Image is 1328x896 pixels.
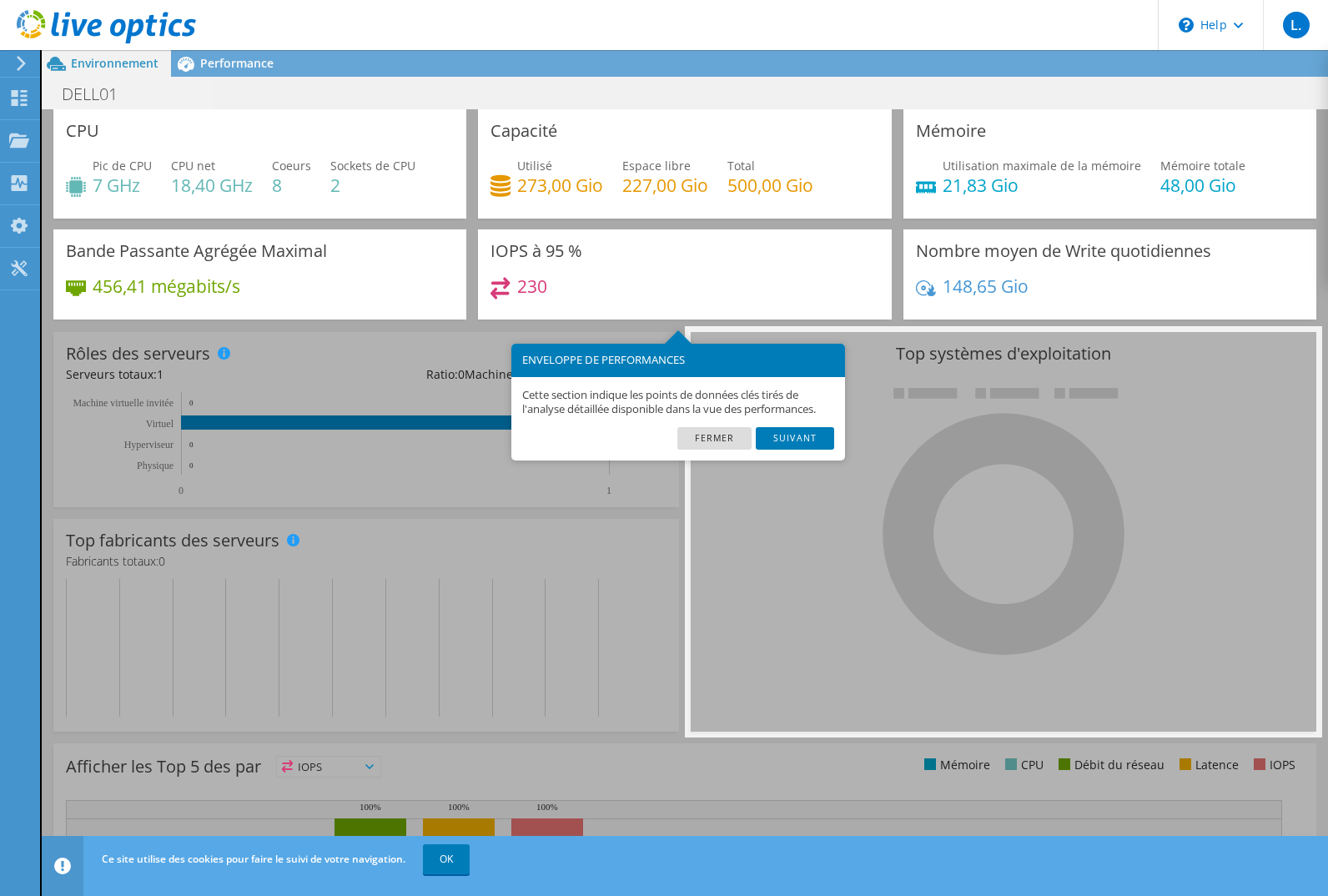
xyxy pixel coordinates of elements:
a: OK [423,844,470,874]
span: Ce site utilise des cookies pour faire le suivi de votre navigation. [102,852,405,866]
h3: ENVELOPPE DE PERFORMANCES [522,355,834,365]
a: Suivant [756,427,834,449]
span: Environnement [71,55,158,71]
span: Performance [200,55,274,71]
span: L. [1283,12,1310,38]
span: IOPS [277,757,380,777]
h1: DELL01 [54,85,143,103]
svg: \n [1179,18,1194,33]
p: Cette section indique les points de données clés tirés de l'analyse détaillée disponible dans la ... [522,388,834,416]
a: Fermer [677,427,752,449]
